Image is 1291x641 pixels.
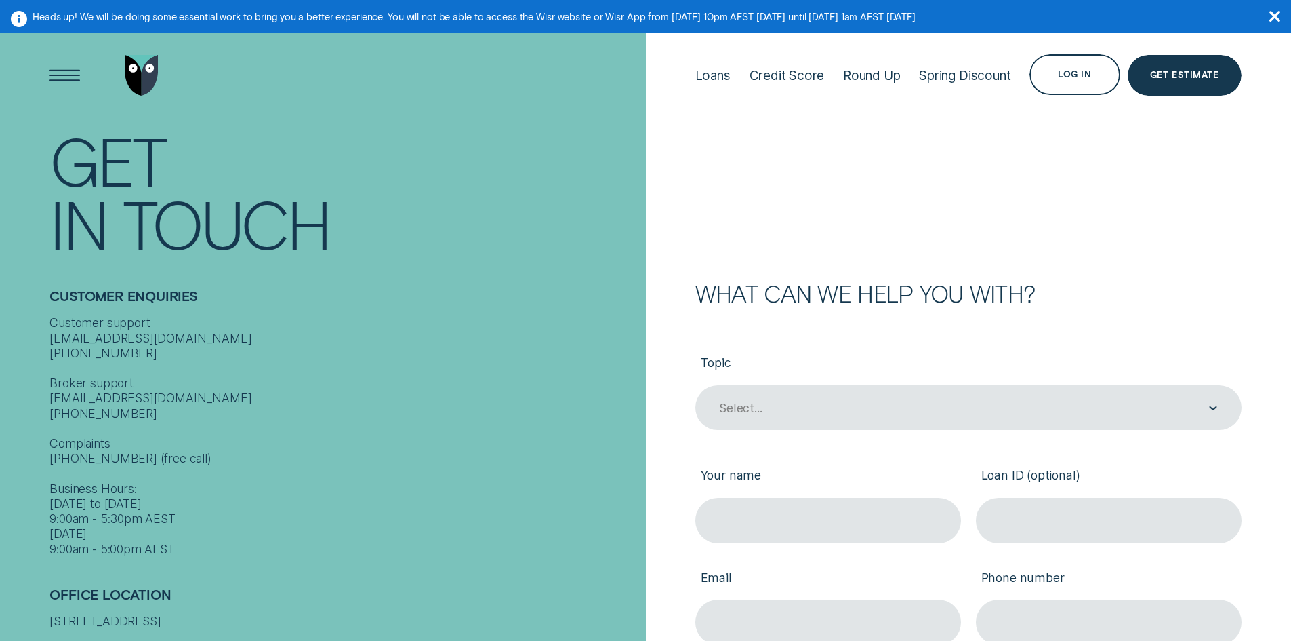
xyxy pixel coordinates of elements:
[45,55,85,96] button: Open Menu
[919,30,1010,120] a: Spring Discount
[750,68,825,83] div: Credit Score
[49,128,165,191] div: Get
[49,191,106,254] div: In
[123,191,330,254] div: Touch
[1128,55,1242,96] a: Get Estimate
[121,30,162,120] a: Go to home page
[49,288,638,315] h2: Customer Enquiries
[695,282,1242,305] h2: What can we help you with?
[750,30,825,120] a: Credit Score
[843,68,901,83] div: Round Up
[843,30,901,120] a: Round Up
[976,558,1242,600] label: Phone number
[695,68,731,83] div: Loans
[1029,54,1120,95] button: Log in
[125,55,159,96] img: Wisr
[695,30,731,120] a: Loans
[695,457,961,498] label: Your name
[49,587,638,614] h2: Office Location
[695,558,961,600] label: Email
[49,614,638,629] div: [STREET_ADDRESS]
[976,457,1242,498] label: Loan ID (optional)
[695,343,1242,385] label: Topic
[719,401,762,416] div: Select...
[919,68,1010,83] div: Spring Discount
[49,128,638,254] h1: Get In Touch
[49,315,638,557] div: Customer support [EMAIL_ADDRESS][DOMAIN_NAME] [PHONE_NUMBER] Broker support [EMAIL_ADDRESS][DOMAI...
